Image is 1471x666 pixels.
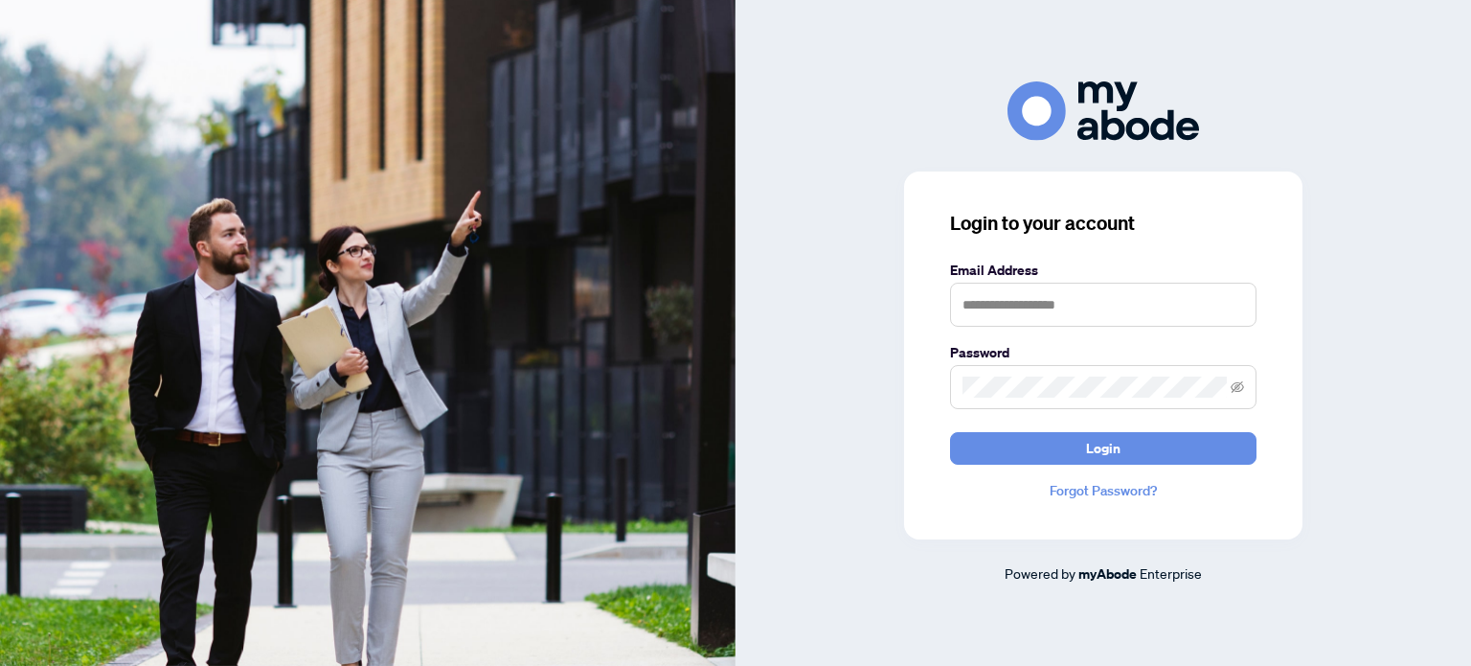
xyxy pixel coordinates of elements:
[1140,564,1202,582] span: Enterprise
[950,260,1256,281] label: Email Address
[1078,563,1137,585] a: myAbode
[950,342,1256,363] label: Password
[950,480,1256,501] a: Forgot Password?
[950,432,1256,465] button: Login
[1231,380,1244,394] span: eye-invisible
[1086,433,1120,464] span: Login
[950,210,1256,237] h3: Login to your account
[1007,81,1199,140] img: ma-logo
[1005,564,1075,582] span: Powered by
